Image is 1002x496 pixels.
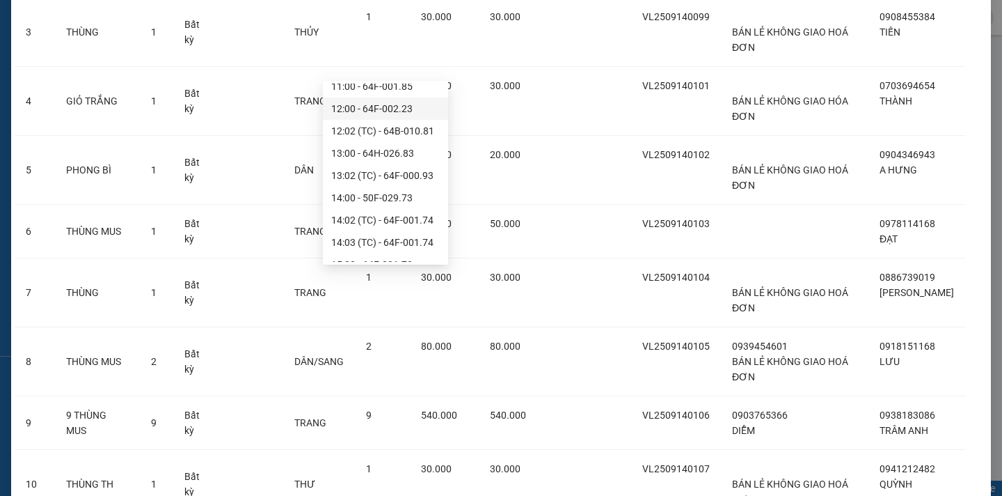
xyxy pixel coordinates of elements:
td: 9 THÙNG MUS [55,396,140,450]
span: 2 [366,341,372,352]
div: 13:00 - 64H-026.83 [331,146,440,161]
span: BÁN LẺ KHÔNG GIAO HÓA ĐƠN [732,95,848,122]
span: BÁN LẺ KHÔNG GIAO HOÁ ĐƠN [732,356,848,382]
td: GIỎ TRẮNG [55,67,140,136]
span: 9 [366,410,372,421]
td: PHONG BÌ [55,136,140,205]
div: DUYÊN [90,45,202,62]
span: 0941212482 [880,463,935,474]
span: 0908455384 [880,11,935,22]
span: 0938183086 [880,410,935,421]
span: 0903765366 [732,410,788,421]
span: VL2509140106 [642,410,710,421]
td: THÙNG MUS [55,327,140,396]
span: VL2509140099 [642,11,710,22]
span: DÂN [294,164,314,176]
td: THÙNG MUS [55,205,140,258]
span: TRANG [294,287,326,298]
td: Bất kỳ [173,205,221,258]
div: BÁN LẺ KHÔNG GIAO HOÁ ĐƠN [12,45,81,112]
span: 30.000 [421,463,452,474]
span: THƯ [294,479,315,490]
span: 30.000 [421,80,452,91]
span: VL2509140101 [642,80,710,91]
span: THỦY [294,26,319,38]
span: 20.000 [490,149,520,160]
div: 14:03 (TC) - 64F-001.74 [331,235,440,250]
span: TRANG [294,95,326,107]
span: 1 [151,95,157,107]
span: BÁN LẺ KHÔNG GIAO HOÁ ĐƠN [732,164,848,191]
span: 540.000 [421,410,457,421]
span: [PERSON_NAME] [880,287,954,298]
span: BÁN LẺ KHÔNG GIAO HOÁ ĐƠN [732,287,848,313]
div: 11:00 - 64F-001.85 [331,79,440,94]
td: 4 [15,67,55,136]
div: 14:02 (TC) - 64F-001.74 [331,212,440,228]
td: 9 [15,396,55,450]
td: 5 [15,136,55,205]
span: 30.000 [421,11,452,22]
span: 80.000 [490,341,520,352]
span: TRANG [294,226,326,237]
span: 1 [151,226,157,237]
span: 1 [151,26,157,38]
span: 1 [151,479,157,490]
span: 1 [366,463,372,474]
span: Nhận: [90,13,124,28]
div: 14:00 - 50F-029.73 [331,190,440,206]
span: DIỄM [732,425,755,436]
span: LƯU [880,356,900,367]
span: 0886739019 [880,272,935,283]
span: DÂN/SANG [294,356,344,367]
span: TRANG [294,417,326,428]
span: 1 [151,287,157,298]
span: VL2509140105 [642,341,710,352]
td: THÙNG [55,258,140,327]
span: 0939454601 [732,341,788,352]
span: BÁN LẺ KHÔNG GIAO HOÁ ĐƠN [732,26,848,53]
span: ĐẠT [880,233,898,245]
span: 1 [366,272,372,283]
span: 80.000 [421,341,452,352]
span: 1 [366,80,372,91]
span: VL2509140102 [642,149,710,160]
td: Bất kỳ [173,258,221,327]
span: 0703694654 [880,80,935,91]
div: Vĩnh Long [12,12,81,45]
span: 540.000 [490,410,526,421]
span: A HƯNG [880,164,917,176]
td: Bất kỳ [173,327,221,396]
span: 0918151168 [880,341,935,352]
div: TP. [PERSON_NAME] [90,12,202,45]
span: 30.000 [490,80,520,91]
span: VL2509140103 [642,218,710,229]
td: 7 [15,258,55,327]
span: 30.000 [490,272,520,283]
span: TIẾN [880,26,900,38]
td: Bất kỳ [173,136,221,205]
span: 0978114168 [880,218,935,229]
span: 2 [151,356,157,367]
div: 12:02 (TC) - 64B-010.81 [331,123,440,139]
span: 9 [151,417,157,428]
td: 8 [15,327,55,396]
span: VL2509140104 [642,272,710,283]
span: 30.000 [490,11,520,22]
span: 0904346943 [880,149,935,160]
span: 30.000 [490,463,520,474]
td: 6 [15,205,55,258]
span: THÀNH [880,95,912,107]
span: 1 [366,11,372,22]
div: 12:00 - 64F-002.23 [331,101,440,116]
td: Bất kỳ [173,67,221,136]
span: 1 [151,164,157,176]
span: 50.000 [490,218,520,229]
span: 30.000 [421,272,452,283]
span: Gửi: [12,13,33,28]
span: TRÂM ANH [880,425,928,436]
span: QUỲNH [880,479,912,490]
span: VL2509140107 [642,463,710,474]
td: Bất kỳ [173,396,221,450]
div: 13:02 (TC) - 64F-000.93 [331,168,440,183]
